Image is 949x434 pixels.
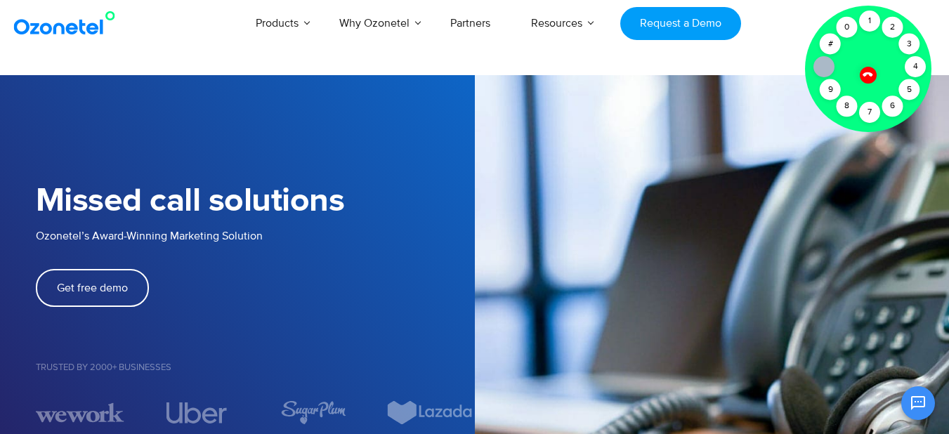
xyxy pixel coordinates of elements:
img: uber.svg [166,402,227,423]
div: 4 [905,56,926,77]
div: 3 / 7 [36,400,124,425]
div: 0 [837,17,858,38]
span: Get free demo [57,282,128,294]
button: Open chat [901,386,935,420]
a: Get free demo [36,269,149,307]
div: 8 [837,96,858,117]
img: Lazada.svg [386,400,474,425]
img: wework.svg [36,400,124,425]
div: 5 [899,79,920,100]
div: 6 [882,96,903,117]
div: 6 / 7 [386,400,474,425]
h5: Trusted by 2000+ Businesses [36,363,475,372]
div: 1 [859,11,880,32]
div: # [820,34,841,55]
h1: Missed call solutions [36,182,475,221]
div: 9 [820,79,841,100]
div: 4 / 7 [152,402,241,423]
div: 7 [859,102,880,123]
div: 5 / 7 [269,400,358,425]
div: 2 [882,17,903,38]
img: sugarplum.svg [280,400,346,425]
p: Ozonetel’s Award-Winning Marketing Solution [36,228,475,244]
div: 3 [899,34,920,55]
a: Request a Demo [620,7,740,40]
div: Image Carousel [36,400,475,425]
